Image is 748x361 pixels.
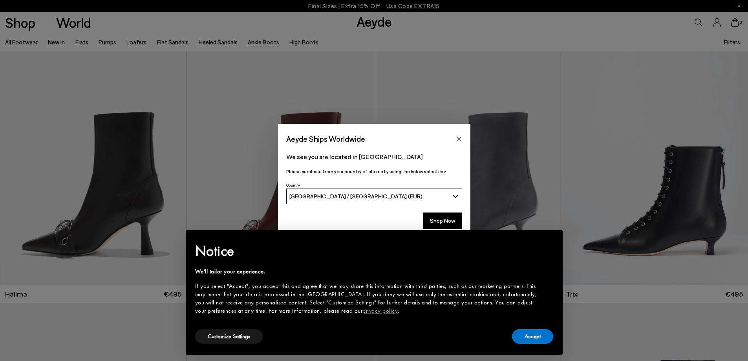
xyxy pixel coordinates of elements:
[541,233,560,251] button: Close this notice
[362,307,398,315] a: privacy policy
[423,213,462,229] button: Shop Now
[195,268,541,276] div: We'll tailor your experience.
[286,183,300,187] span: Country
[195,329,263,344] button: Customize Settings
[286,168,462,175] p: Please purchase from your country of choice by using the below selection:
[286,132,365,146] span: Aeyde Ships Worldwide
[512,329,553,344] button: Accept
[547,236,552,248] span: ×
[289,193,422,200] span: [GEOGRAPHIC_DATA] / [GEOGRAPHIC_DATA] (EUR)
[195,241,541,261] h2: Notice
[286,152,462,161] p: We see you are located in [GEOGRAPHIC_DATA]
[453,133,465,145] button: Close
[195,282,541,315] div: If you select "Accept", you accept this and agree that we may share this information with third p...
